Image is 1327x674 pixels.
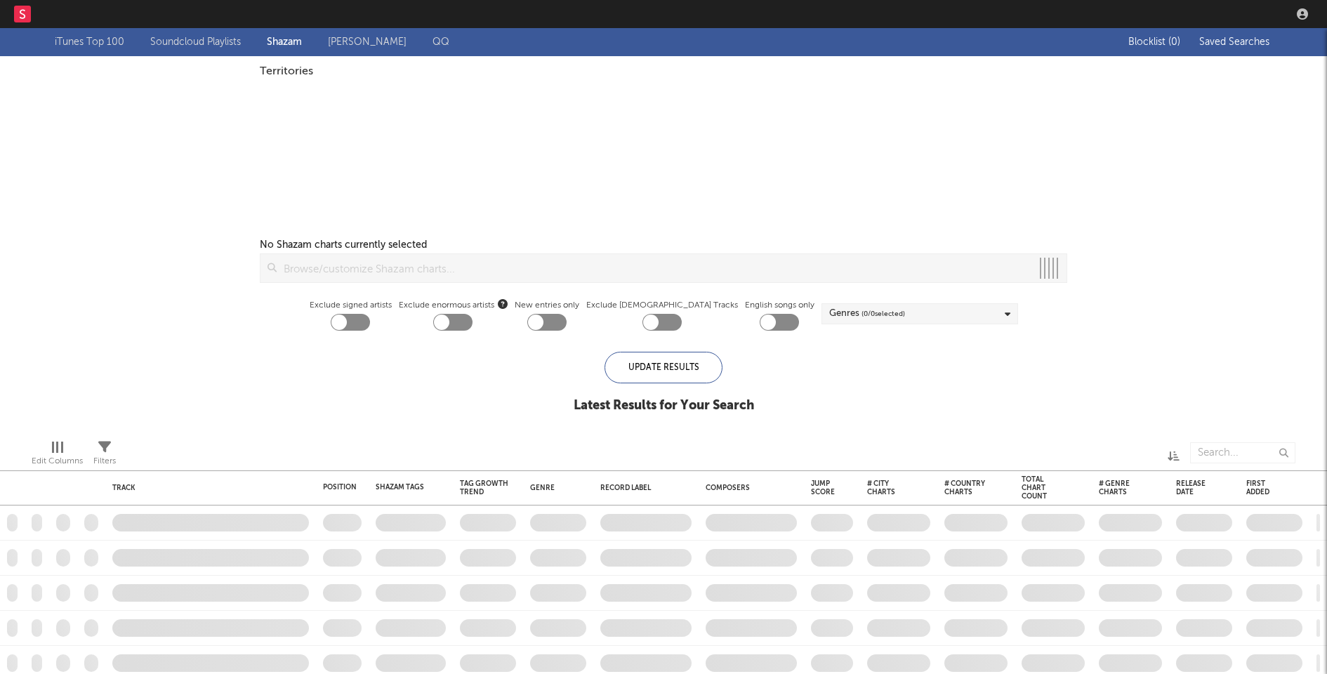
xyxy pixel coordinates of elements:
div: Position [323,483,357,491]
div: Filters [93,435,116,476]
div: First Added [1246,480,1281,496]
input: Browse/customize Shazam charts... [277,254,1031,282]
div: # Genre Charts [1099,480,1141,496]
span: ( 0 ) [1168,37,1180,47]
div: Record Label [600,484,685,492]
div: Jump Score [811,480,835,496]
a: [PERSON_NAME] [328,34,407,51]
div: Total Chart Count [1022,475,1064,501]
span: Exclude enormous artists [399,297,508,314]
div: Territories [260,63,1067,80]
div: Genre [530,484,579,492]
label: Exclude signed artists [310,297,392,314]
a: QQ [433,34,449,51]
div: Filters [93,453,116,470]
div: Composers [706,484,790,492]
div: Edit Columns [32,435,83,476]
div: No Shazam charts currently selected [260,237,427,253]
label: New entries only [515,297,579,314]
button: Saved Searches [1195,37,1272,48]
input: Search... [1190,442,1295,463]
label: Exclude [DEMOGRAPHIC_DATA] Tracks [586,297,738,314]
div: Update Results [605,352,722,383]
a: iTunes Top 100 [55,34,124,51]
div: Latest Results for Your Search [574,397,754,414]
div: Edit Columns [32,453,83,470]
label: English songs only [745,297,814,314]
div: # Country Charts [944,480,986,496]
div: Genres [829,305,905,322]
div: # City Charts [867,480,909,496]
span: ( 0 / 0 selected) [861,305,905,322]
div: Release Date [1176,480,1211,496]
div: Shazam Tags [376,483,425,491]
a: Soundcloud Playlists [150,34,241,51]
button: Exclude enormous artists [498,297,508,310]
div: Tag Growth Trend [460,480,509,496]
span: Blocklist [1128,37,1180,47]
div: Track [112,484,302,492]
span: Saved Searches [1199,37,1272,47]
